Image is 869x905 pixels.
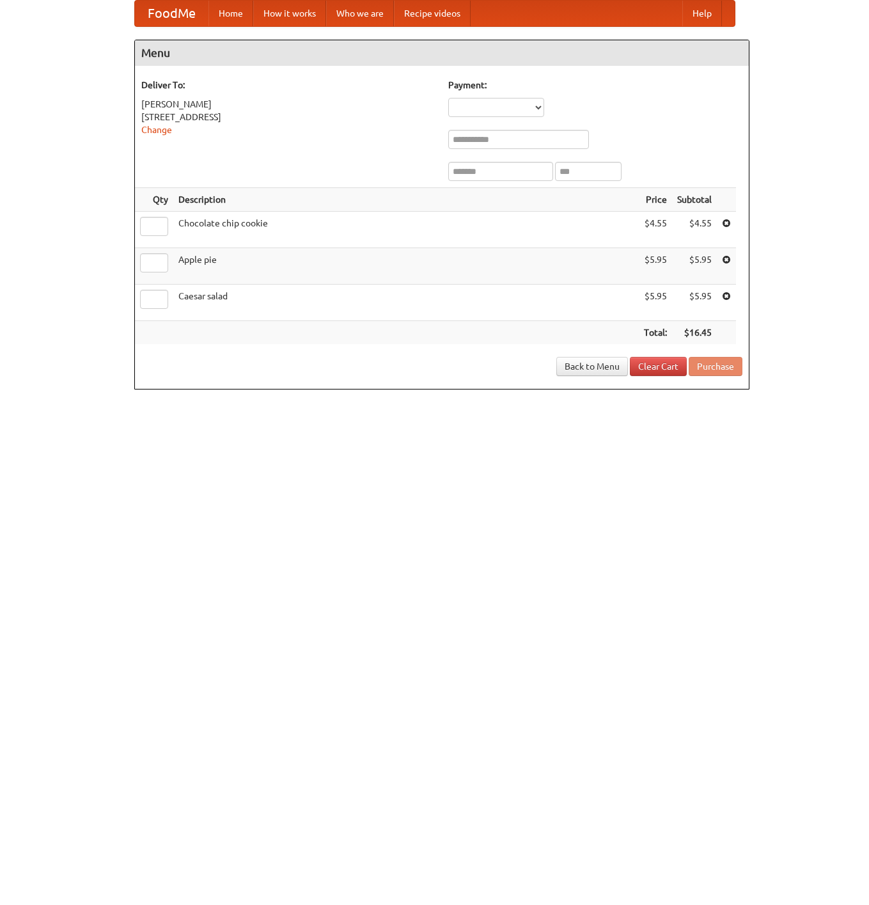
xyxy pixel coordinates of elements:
[173,285,639,321] td: Caesar salad
[672,248,717,285] td: $5.95
[208,1,253,26] a: Home
[639,321,672,345] th: Total:
[141,98,435,111] div: [PERSON_NAME]
[556,357,628,376] a: Back to Menu
[141,125,172,135] a: Change
[682,1,722,26] a: Help
[253,1,326,26] a: How it works
[326,1,394,26] a: Who we are
[639,188,672,212] th: Price
[672,212,717,248] td: $4.55
[689,357,742,376] button: Purchase
[672,188,717,212] th: Subtotal
[394,1,471,26] a: Recipe videos
[135,40,749,66] h4: Menu
[173,188,639,212] th: Description
[639,248,672,285] td: $5.95
[639,212,672,248] td: $4.55
[173,212,639,248] td: Chocolate chip cookie
[672,285,717,321] td: $5.95
[135,188,173,212] th: Qty
[173,248,639,285] td: Apple pie
[141,111,435,123] div: [STREET_ADDRESS]
[630,357,687,376] a: Clear Cart
[141,79,435,91] h5: Deliver To:
[672,321,717,345] th: $16.45
[135,1,208,26] a: FoodMe
[639,285,672,321] td: $5.95
[448,79,742,91] h5: Payment:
